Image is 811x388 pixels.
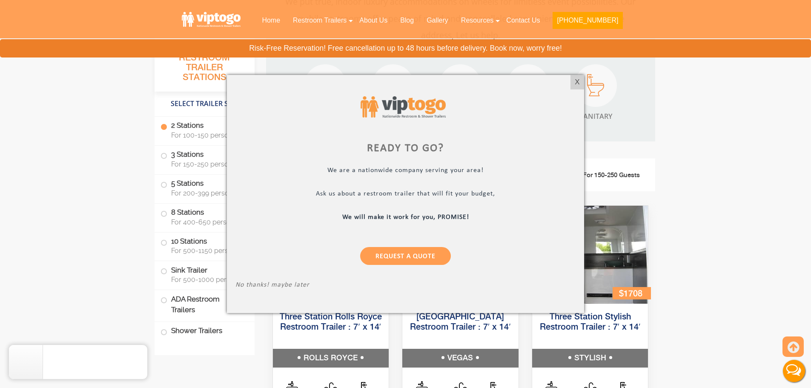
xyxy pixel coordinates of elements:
div: X [570,75,584,89]
div: Ready to go? [235,144,575,154]
a: Request a Quote [360,247,451,265]
img: viptogo logo [361,96,446,118]
p: Ask us about a restroom trailer that will fit your budget, [235,190,575,200]
b: We will make it work for you, PROMISE! [342,214,469,221]
button: Live Chat [777,354,811,388]
p: No thanks! maybe later [235,281,575,291]
p: We are a nationwide company serving your area! [235,167,575,176]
